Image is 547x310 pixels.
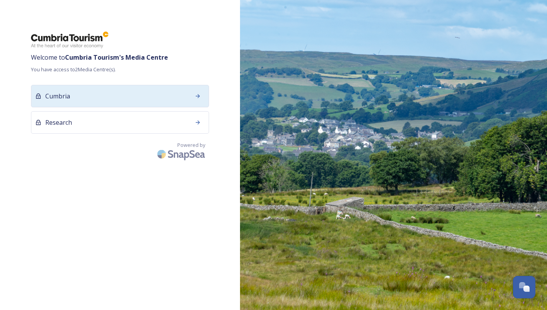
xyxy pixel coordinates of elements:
[45,91,70,101] span: Cumbria
[45,118,72,127] span: Research
[31,53,209,62] span: Welcome to
[31,31,108,49] img: ct_logo.png
[31,111,209,138] a: Research
[513,276,535,298] button: Open Chat
[155,145,209,163] img: SnapSea Logo
[65,53,168,62] strong: Cumbria Tourism 's Media Centre
[31,66,209,73] span: You have access to 2 Media Centre(s).
[177,141,205,149] span: Powered by
[31,85,209,111] a: Cumbria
